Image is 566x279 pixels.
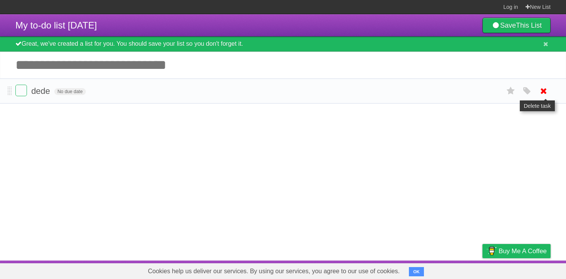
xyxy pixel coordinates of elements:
a: Terms [446,262,463,277]
span: Buy me a coffee [499,244,547,258]
label: Done [15,85,27,96]
a: Buy me a coffee [482,244,551,258]
span: No due date [54,88,85,95]
a: Suggest a feature [502,262,551,277]
button: OK [409,267,424,276]
span: dede [31,86,52,96]
img: Buy me a coffee [486,244,497,257]
b: This List [516,22,542,29]
a: Developers [405,262,437,277]
a: About [380,262,396,277]
span: My to-do list [DATE] [15,20,97,30]
a: Privacy [472,262,492,277]
a: SaveThis List [482,18,551,33]
label: Star task [504,85,518,97]
span: Cookies help us deliver our services. By using our services, you agree to our use of cookies. [140,264,407,279]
